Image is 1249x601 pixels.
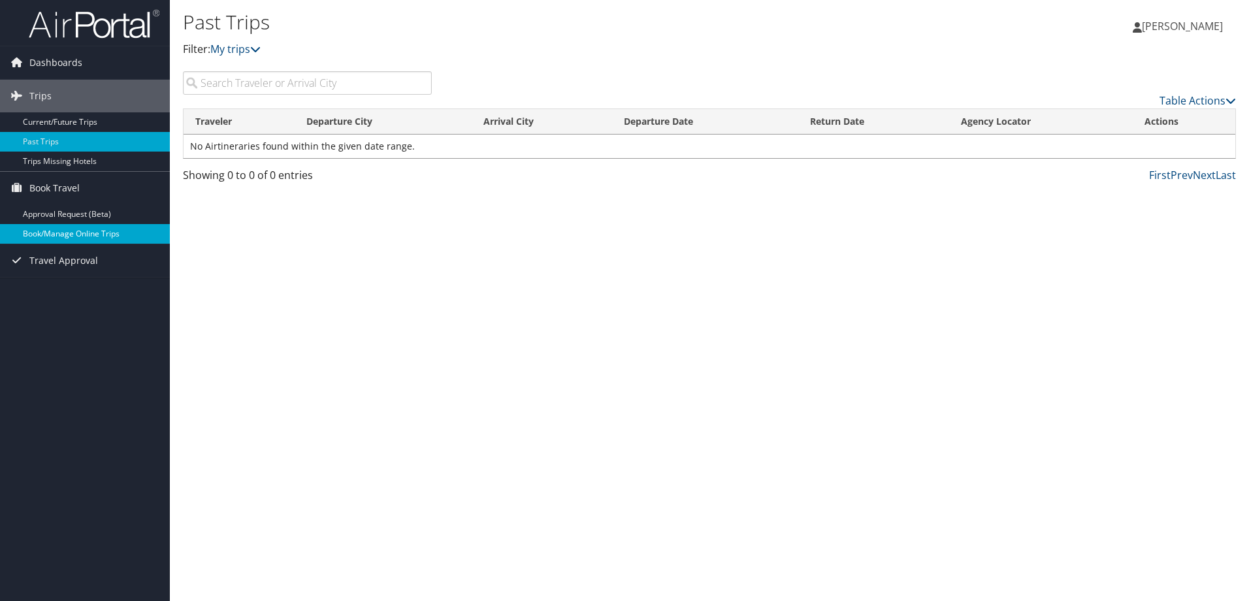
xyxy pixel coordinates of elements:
th: Actions [1133,109,1235,135]
a: [PERSON_NAME] [1133,7,1236,46]
img: airportal-logo.png [29,8,159,39]
a: Last [1216,168,1236,182]
input: Search Traveler or Arrival City [183,71,432,95]
div: Showing 0 to 0 of 0 entries [183,167,432,189]
span: Dashboards [29,46,82,79]
a: My trips [210,42,261,56]
span: [PERSON_NAME] [1142,19,1223,33]
span: Book Travel [29,172,80,204]
a: Table Actions [1160,93,1236,108]
th: Return Date: activate to sort column ascending [798,109,949,135]
th: Departure Date: activate to sort column ascending [612,109,798,135]
th: Departure City: activate to sort column ascending [295,109,472,135]
th: Arrival City: activate to sort column ascending [472,109,612,135]
a: Next [1193,168,1216,182]
p: Filter: [183,41,885,58]
th: Traveler: activate to sort column ascending [184,109,295,135]
span: Trips [29,80,52,112]
h1: Past Trips [183,8,885,36]
a: First [1149,168,1171,182]
a: Prev [1171,168,1193,182]
th: Agency Locator: activate to sort column ascending [949,109,1133,135]
span: Travel Approval [29,244,98,277]
td: No Airtineraries found within the given date range. [184,135,1235,158]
